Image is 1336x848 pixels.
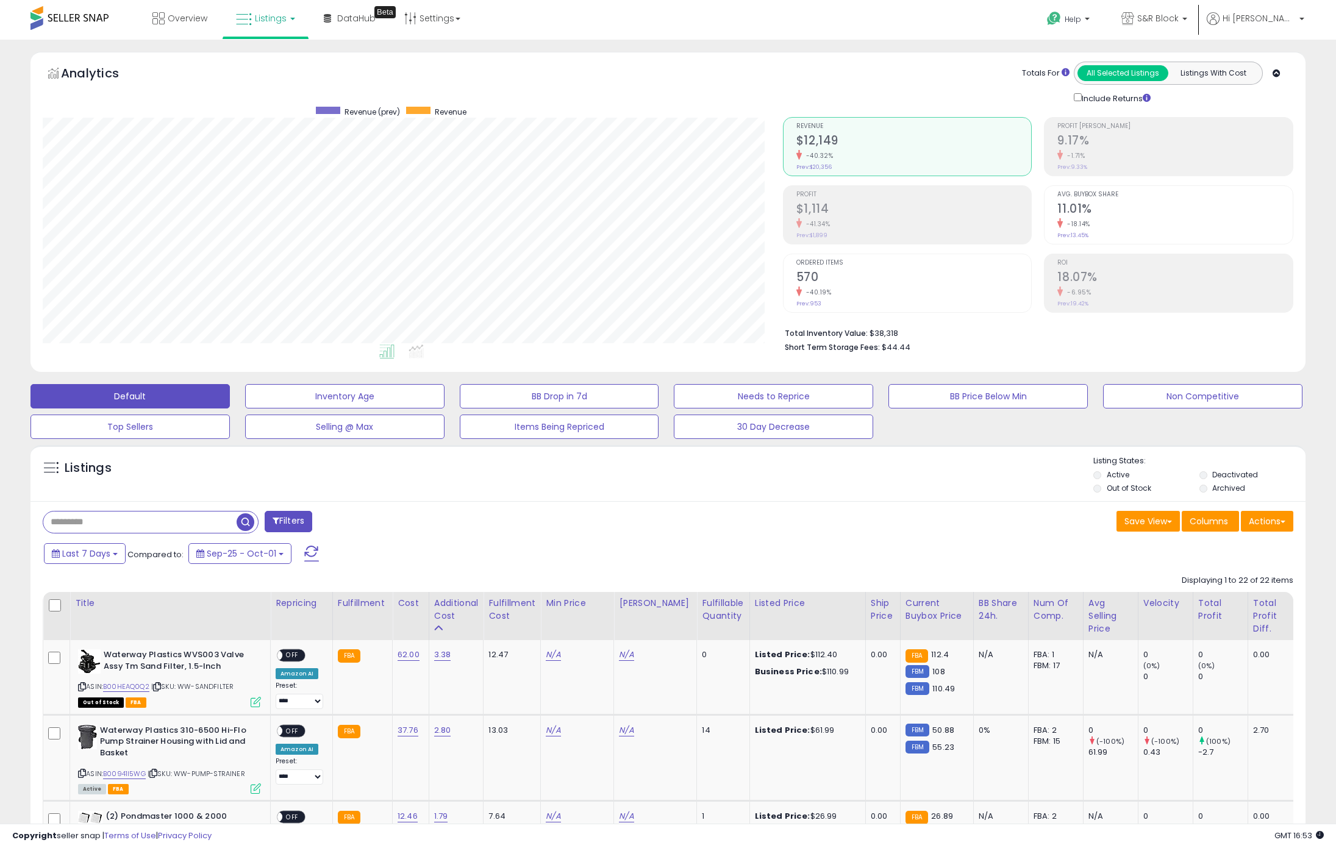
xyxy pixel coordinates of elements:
[1190,515,1228,527] span: Columns
[888,384,1088,408] button: BB Price Below Min
[62,547,110,560] span: Last 7 Days
[78,697,124,708] span: All listings that are currently out of stock and unavailable for purchase on Amazon
[1034,725,1074,736] div: FBA: 2
[546,649,560,661] a: N/A
[30,415,230,439] button: Top Sellers
[1096,736,1124,746] small: (-100%)
[398,649,420,661] a: 62.00
[1037,2,1102,40] a: Help
[435,107,466,117] span: Revenue
[755,724,810,736] b: Listed Price:
[906,682,929,695] small: FBM
[488,725,531,736] div: 13.03
[785,328,868,338] b: Total Inventory Value:
[755,649,810,660] b: Listed Price:
[931,810,953,822] span: 26.89
[702,649,740,660] div: 0
[1143,649,1193,660] div: 0
[1198,649,1248,660] div: 0
[796,123,1032,130] span: Revenue
[1034,660,1074,671] div: FBM: 17
[796,163,832,171] small: Prev: $20,356
[374,6,396,18] div: Tooltip anchor
[932,741,954,753] span: 55.23
[1077,65,1168,81] button: All Selected Listings
[12,830,212,842] div: seller snap | |
[871,811,891,822] div: 0.00
[245,415,445,439] button: Selling @ Max
[1253,597,1289,635] div: Total Profit Diff.
[802,219,831,229] small: -41.34%
[755,597,860,610] div: Listed Price
[1107,483,1151,493] label: Out of Stock
[802,288,832,297] small: -40.19%
[158,830,212,841] a: Privacy Policy
[755,666,822,677] b: Business Price:
[546,724,560,736] a: N/A
[882,341,910,353] span: $44.44
[126,697,146,708] span: FBA
[1198,747,1248,758] div: -2.7
[906,741,929,754] small: FBM
[906,811,928,824] small: FBA
[1198,671,1248,682] div: 0
[1143,747,1193,758] div: 0.43
[1116,511,1180,532] button: Save View
[345,107,400,117] span: Revenue (prev)
[1057,270,1293,287] h2: 18.07%
[932,683,955,694] span: 110.49
[1274,830,1324,841] span: 2025-10-9 16:53 GMT
[755,811,856,822] div: $26.99
[1137,12,1179,24] span: S&R Block
[871,725,891,736] div: 0.00
[398,597,424,610] div: Cost
[1034,649,1074,660] div: FBA: 1
[460,415,659,439] button: Items Being Repriced
[207,547,276,560] span: Sep-25 - Oct-01
[148,769,245,779] span: | SKU: WW-PUMP-STRAINER
[434,810,448,822] a: 1.79
[103,769,146,779] a: B00941I5WG
[1088,725,1138,736] div: 0
[796,202,1032,218] h2: $1,114
[338,725,360,738] small: FBA
[1253,811,1285,822] div: 0.00
[1143,671,1193,682] div: 0
[1198,661,1215,671] small: (0%)
[619,810,634,822] a: N/A
[1034,597,1078,622] div: Num of Comp.
[1057,232,1088,239] small: Prev: 13.45%
[702,597,744,622] div: Fulfillable Quantity
[104,649,252,675] b: Waterway Plastics WVS003 Valve Assy Tm Sand Filter, 1.5-Inch
[398,724,418,736] a: 37.76
[979,649,1019,660] div: N/A
[1088,811,1129,822] div: N/A
[105,811,254,848] b: (2) Pondmaster 1000 & 2000 Carbon & Coarse Poly Pad Replacement Filters | 12202
[276,744,318,755] div: Amazon AI
[1212,469,1258,480] label: Deactivated
[245,384,445,408] button: Inventory Age
[932,666,945,677] span: 108
[1198,725,1248,736] div: 0
[1223,12,1296,24] span: Hi [PERSON_NAME]
[276,682,323,709] div: Preset:
[338,811,360,824] small: FBA
[488,649,531,660] div: 12.47
[906,665,929,678] small: FBM
[1206,736,1231,746] small: (100%)
[796,134,1032,150] h2: $12,149
[75,597,265,610] div: Title
[1253,725,1285,736] div: 2.70
[78,725,97,749] img: 41NNYMNqH9L._SL40_.jpg
[1168,65,1259,81] button: Listings With Cost
[255,12,287,24] span: Listings
[1057,163,1087,171] small: Prev: 9.33%
[1063,288,1091,297] small: -6.95%
[1034,811,1074,822] div: FBA: 2
[1151,736,1179,746] small: (-100%)
[338,649,360,663] small: FBA
[188,543,291,564] button: Sep-25 - Oct-01
[460,384,659,408] button: BB Drop in 7d
[755,810,810,822] b: Listed Price:
[488,597,535,622] div: Fulfillment Cost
